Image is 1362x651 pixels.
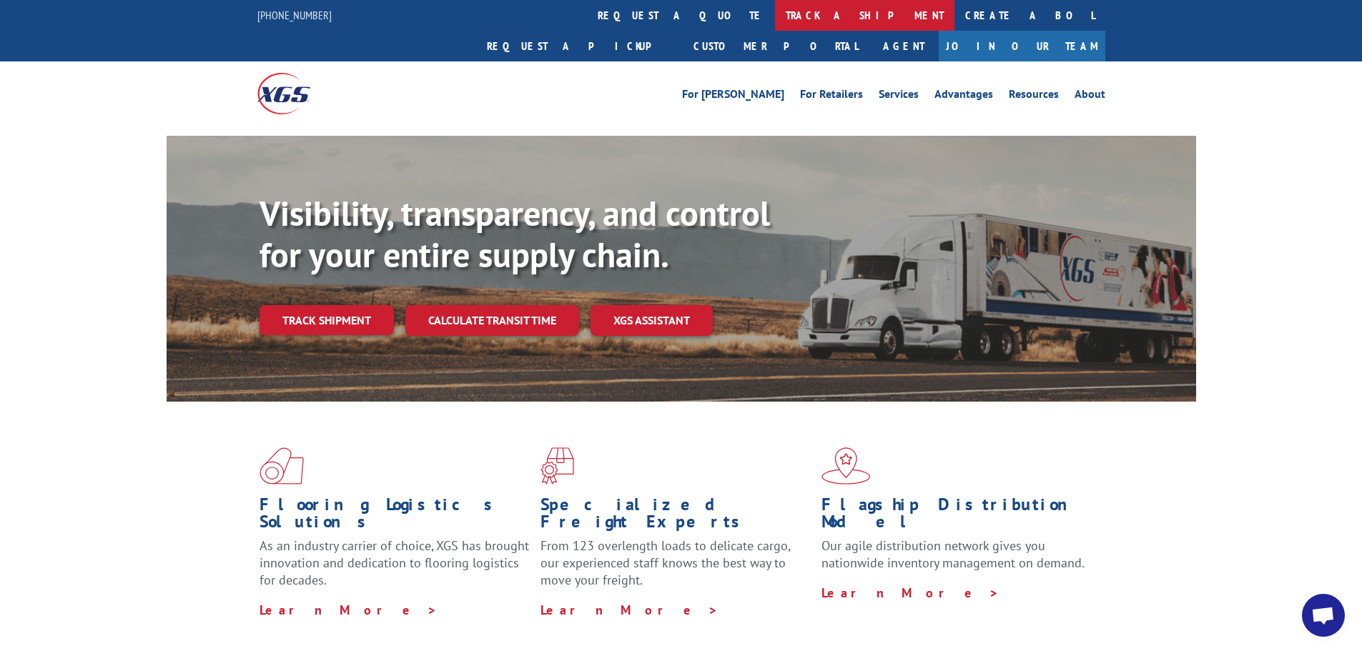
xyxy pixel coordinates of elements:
img: xgs-icon-total-supply-chain-intelligence-red [260,447,304,484]
h1: Flagship Distribution Model [821,496,1092,537]
img: xgs-icon-focused-on-flooring-red [541,447,574,484]
a: Request a pickup [476,31,683,61]
h1: Specialized Freight Experts [541,496,811,537]
a: Agent [869,31,939,61]
a: Learn More > [541,602,719,618]
a: Advantages [934,89,993,104]
a: [PHONE_NUMBER] [257,8,332,22]
span: As an industry carrier of choice, XGS has brought innovation and dedication to flooring logistics... [260,537,529,588]
span: Our agile distribution network gives you nationwide inventory management on demand. [821,537,1085,571]
img: xgs-icon-flagship-distribution-model-red [821,447,871,484]
a: Services [879,89,919,104]
a: About [1075,89,1105,104]
a: Join Our Team [939,31,1105,61]
a: Track shipment [260,305,394,335]
a: For Retailers [800,89,863,104]
a: Learn More > [260,602,438,618]
h1: Flooring Logistics Solutions [260,496,530,537]
a: Calculate transit time [405,305,579,336]
a: XGS ASSISTANT [591,305,713,336]
a: For [PERSON_NAME] [682,89,784,104]
a: Resources [1009,89,1059,104]
b: Visibility, transparency, and control for your entire supply chain. [260,191,770,277]
a: Customer Portal [683,31,869,61]
a: Open chat [1302,594,1345,637]
a: Learn More > [821,585,1000,601]
p: From 123 overlength loads to delicate cargo, our experienced staff knows the best way to move you... [541,537,811,601]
